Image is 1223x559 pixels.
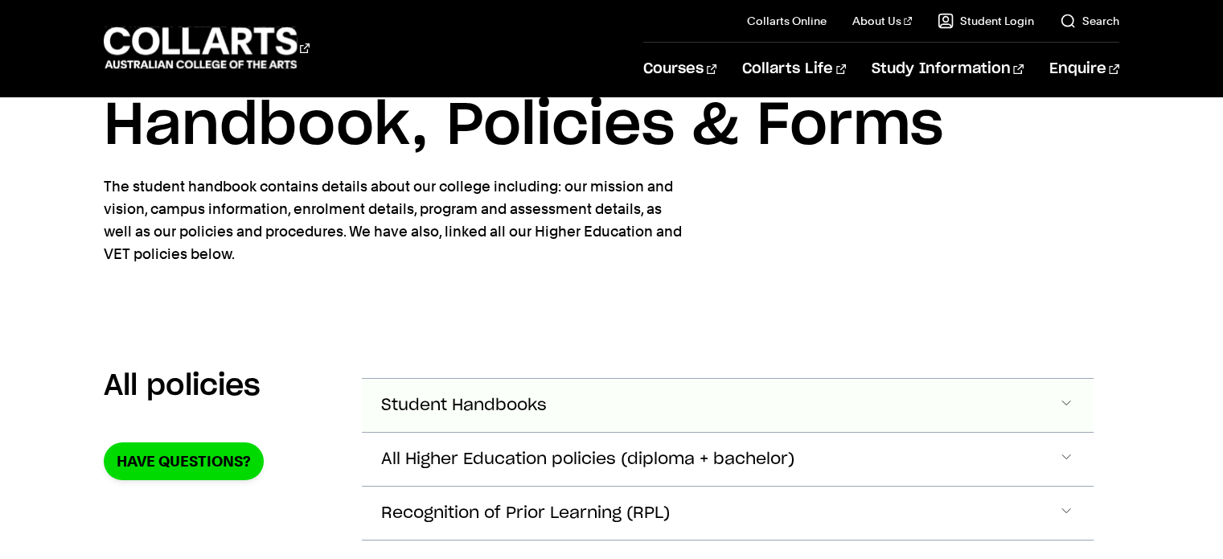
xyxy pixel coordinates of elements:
[362,379,1093,432] button: Student Handbooks
[872,43,1023,96] a: Study Information
[104,442,264,480] a: Have Questions?
[104,368,261,404] h2: All policies
[381,504,670,523] span: Recognition of Prior Learning (RPL)
[643,43,716,96] a: Courses
[104,25,310,71] div: Go to homepage
[362,433,1093,486] button: All Higher Education policies (diploma + bachelor)
[1060,13,1119,29] a: Search
[104,90,1118,162] h1: Handbook, Policies & Forms
[381,450,794,469] span: All Higher Education policies (diploma + bachelor)
[742,43,846,96] a: Collarts Life
[362,487,1093,540] button: Recognition of Prior Learning (RPL)
[747,13,827,29] a: Collarts Online
[852,13,912,29] a: About Us
[938,13,1034,29] a: Student Login
[104,175,691,265] p: The student handbook contains details about our college including: our mission and vision, campus...
[1049,43,1119,96] a: Enquire
[381,397,547,415] span: Student Handbooks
